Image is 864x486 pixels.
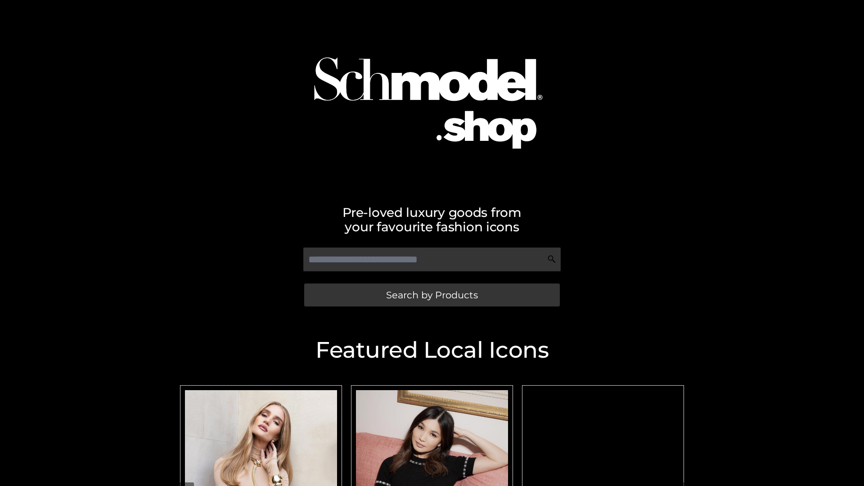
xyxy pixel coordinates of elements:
[386,290,478,300] span: Search by Products
[547,255,556,264] img: Search Icon
[175,205,688,234] h2: Pre-loved luxury goods from your favourite fashion icons
[175,339,688,361] h2: Featured Local Icons​
[304,283,560,306] a: Search by Products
